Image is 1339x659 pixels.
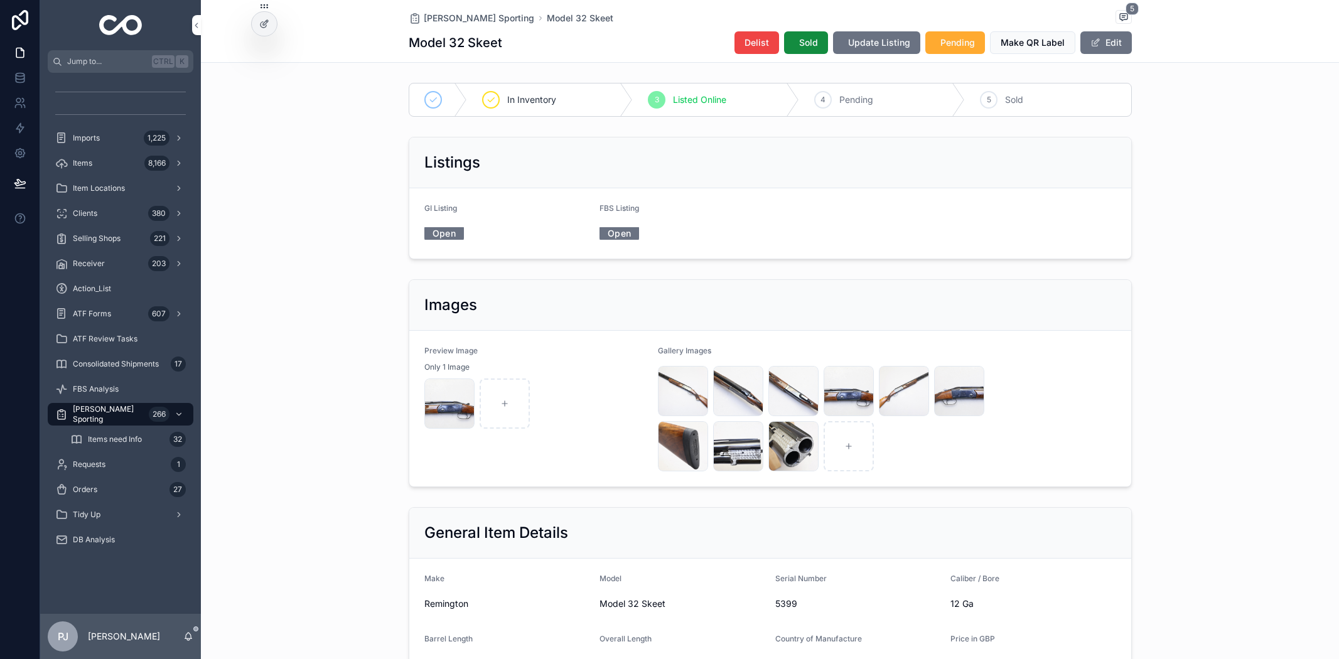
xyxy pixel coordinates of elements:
span: K [177,56,187,67]
span: Country of Manufacture [775,634,862,643]
span: Model 32 Skeet [600,597,765,610]
span: Sold [1005,94,1023,106]
span: Tidy Up [73,510,100,520]
span: Clients [73,208,97,218]
a: Items8,166 [48,152,193,174]
a: Receiver203 [48,252,193,275]
span: ATF Forms [73,309,111,319]
button: 5 [1116,10,1132,26]
span: Selling Shops [73,233,121,244]
span: Make [424,574,444,583]
a: Model 32 Skeet [547,12,613,24]
a: Consolidated Shipments17 [48,353,193,375]
span: 12 Ga [950,597,1116,610]
span: Orders [73,485,97,495]
span: Model [600,574,621,583]
span: Caliber / Bore [950,574,999,583]
span: Jump to... [67,56,147,67]
span: PJ [58,629,68,644]
span: Item Locations [73,183,125,193]
span: Pending [940,36,975,49]
a: Action_List [48,277,193,300]
span: Remington [424,597,590,610]
span: [PERSON_NAME] Sporting [424,12,534,24]
span: GI Listing [424,203,457,213]
a: FBS Analysis [48,378,193,400]
div: 32 [169,432,186,447]
span: Receiver [73,259,105,269]
span: Ctrl [152,55,175,68]
a: Imports1,225 [48,127,193,149]
button: Jump to...CtrlK [48,50,193,73]
a: ATF Review Tasks [48,328,193,350]
span: Imports [73,133,100,143]
button: Sold [784,31,828,54]
span: Barrel Length [424,634,473,643]
a: [PERSON_NAME] Sporting [409,12,534,24]
div: 266 [149,407,169,422]
span: Items need Info [88,434,142,444]
span: 4 [820,95,825,105]
button: Update Listing [833,31,920,54]
a: Tidy Up [48,503,193,526]
a: Open [600,223,639,243]
div: 17 [171,356,186,372]
button: Make QR Label [990,31,1075,54]
span: Requests [73,459,105,469]
span: Pending [839,94,873,106]
span: DB Analysis [73,535,115,545]
div: 203 [148,256,169,271]
span: Items [73,158,92,168]
a: [PERSON_NAME] Sporting266 [48,403,193,426]
span: FBS Listing [600,203,639,213]
a: Requests1 [48,453,193,476]
span: Gallery Images [658,346,711,355]
button: Delist [734,31,779,54]
img: App logo [99,15,143,35]
a: Orders27 [48,478,193,501]
span: Sold [799,36,818,49]
span: Preview Image [424,346,478,355]
span: Action_List [73,284,111,294]
a: Item Locations [48,177,193,200]
h2: Listings [424,153,480,173]
span: FBS Analysis [73,384,119,394]
span: 3 [655,95,659,105]
a: DB Analysis [48,528,193,551]
span: Only 1 Image [424,362,470,372]
button: Edit [1080,31,1132,54]
span: Consolidated Shipments [73,359,159,369]
div: 27 [169,482,186,497]
span: Make QR Label [1001,36,1065,49]
div: 380 [148,206,169,221]
a: Clients380 [48,202,193,225]
span: Update Listing [848,36,910,49]
div: scrollable content [40,73,201,567]
a: Selling Shops221 [48,227,193,250]
button: Pending [925,31,985,54]
a: ATF Forms607 [48,303,193,325]
span: Delist [745,36,769,49]
span: Overall Length [600,634,652,643]
div: 221 [150,231,169,246]
span: 5399 [775,597,941,610]
div: 607 [148,306,169,321]
span: Listed Online [673,94,726,106]
a: Items need Info32 [63,428,193,451]
span: In Inventory [507,94,556,106]
a: Open [424,223,464,243]
span: 5 [987,95,991,105]
span: [PERSON_NAME] Sporting [73,404,144,424]
h2: Images [424,295,477,315]
div: 1,225 [144,131,169,146]
p: [PERSON_NAME] [88,630,160,643]
span: 5 [1126,3,1139,15]
h2: General Item Details [424,523,568,543]
div: 8,166 [144,156,169,171]
span: Serial Number [775,574,827,583]
span: ATF Review Tasks [73,334,137,344]
h1: Model 32 Skeet [409,34,502,51]
div: 1 [171,457,186,472]
span: Price in GBP [950,634,995,643]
